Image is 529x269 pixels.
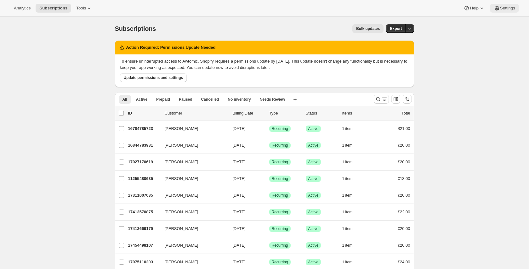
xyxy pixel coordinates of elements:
button: [PERSON_NAME] [161,157,224,167]
span: Recurring [272,126,288,131]
span: Tools [76,6,86,11]
span: [DATE] [233,193,246,198]
span: 1 item [342,226,353,231]
h2: Action Required: Permissions Update Needed [126,44,216,51]
span: €20.00 [398,243,410,248]
span: Active [308,260,319,265]
p: Customer [165,110,228,116]
span: Settings [500,6,515,11]
div: 17075110203[PERSON_NAME][DATE]SuccessRecurringSuccessActive1 item€24.00 [128,258,410,266]
span: Prepaid [156,97,170,102]
p: ID [128,110,160,116]
span: 1 item [342,143,353,148]
p: 17027170619 [128,159,160,165]
span: Export [390,26,402,31]
span: [DATE] [233,126,246,131]
span: 1 item [342,160,353,165]
span: 1 item [342,193,353,198]
span: [DATE] [233,143,246,148]
span: [DATE] [233,160,246,164]
button: 1 item [342,191,360,200]
div: 17311007035[PERSON_NAME][DATE]SuccessRecurringSuccessActive1 item€20.00 [128,191,410,200]
div: Type [269,110,301,116]
button: 1 item [342,241,360,250]
span: Paused [179,97,192,102]
span: Active [136,97,147,102]
div: IDCustomerBilling DateTypeStatusItemsTotal [128,110,410,116]
p: Billing Date [233,110,264,116]
span: €20.00 [398,160,410,164]
span: [DATE] [233,260,246,264]
span: 1 item [342,176,353,181]
span: €20.00 [398,193,410,198]
div: Items [342,110,374,116]
span: Recurring [272,160,288,165]
span: Help [470,6,478,11]
span: Active [308,243,319,248]
button: 1 item [342,124,360,133]
button: Customize table column order and visibility [391,95,400,104]
span: Recurring [272,260,288,265]
span: €20.00 [398,226,410,231]
p: 17413570875 [128,209,160,215]
span: €13.00 [398,176,410,181]
span: Active [308,226,319,231]
div: 17413669179[PERSON_NAME][DATE]SuccessRecurringSuccessActive1 item€20.00 [128,224,410,233]
div: 17027170619[PERSON_NAME][DATE]SuccessRecurringSuccessActive1 item€20.00 [128,158,410,166]
button: [PERSON_NAME] [161,140,224,150]
button: [PERSON_NAME] [161,124,224,134]
button: [PERSON_NAME] [161,240,224,250]
div: To ensure uninterrupted access to Awtomic, Shopify requires a permissions update by [DATE]. This ... [120,58,409,71]
span: [PERSON_NAME] [165,209,198,215]
p: 16784785723 [128,126,160,132]
span: [PERSON_NAME] [165,126,198,132]
span: [PERSON_NAME] [165,142,198,149]
span: [PERSON_NAME] [165,192,198,199]
span: Update permissions and settings [124,75,183,80]
p: Status [306,110,337,116]
span: [PERSON_NAME] [165,176,198,182]
span: Active [308,210,319,215]
span: [PERSON_NAME] [165,259,198,265]
span: Subscriptions [39,6,67,11]
button: 1 item [342,224,360,233]
span: Active [308,176,319,181]
div: 17454498107[PERSON_NAME][DATE]SuccessRecurringSuccessActive1 item€20.00 [128,241,410,250]
span: Active [308,126,319,131]
button: 1 item [342,208,360,216]
span: €22.00 [398,210,410,214]
span: [PERSON_NAME] [165,226,198,232]
span: [PERSON_NAME] [165,242,198,249]
p: 17075110203 [128,259,160,265]
button: Help [460,4,488,13]
span: Recurring [272,243,288,248]
span: All [122,97,127,102]
span: Analytics [14,6,31,11]
button: [PERSON_NAME] [161,257,224,267]
button: Update permissions and settings [120,73,187,82]
span: 1 item [342,126,353,131]
span: 1 item [342,260,353,265]
span: Recurring [272,193,288,198]
span: No inventory [228,97,251,102]
span: [DATE] [233,176,246,181]
button: Subscriptions [36,4,71,13]
div: 11255480635[PERSON_NAME][DATE]SuccessRecurringSuccessActive1 item€13.00 [128,174,410,183]
button: 1 item [342,174,360,183]
button: 1 item [342,158,360,166]
span: [DATE] [233,210,246,214]
span: Recurring [272,143,288,148]
p: 16844783931 [128,142,160,149]
button: Tools [72,4,96,13]
span: Subscriptions [115,25,156,32]
button: [PERSON_NAME] [161,207,224,217]
span: 1 item [342,210,353,215]
span: Cancelled [201,97,219,102]
span: Bulk updates [356,26,380,31]
p: 17413669179 [128,226,160,232]
span: Recurring [272,176,288,181]
p: 17454498107 [128,242,160,249]
span: Recurring [272,210,288,215]
button: 1 item [342,141,360,150]
span: €20.00 [398,143,410,148]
